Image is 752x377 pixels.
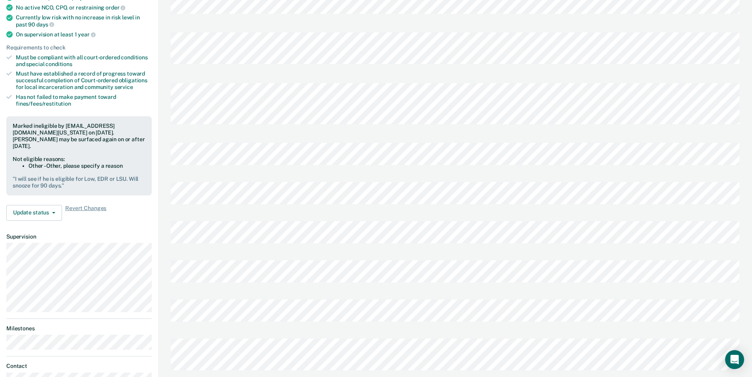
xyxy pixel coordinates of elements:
span: days [36,21,54,28]
span: year [78,31,95,38]
dt: Supervision [6,233,152,240]
span: service [115,84,133,90]
span: order [106,4,125,11]
div: No active NCO, CPO, or restraining [16,4,152,11]
li: Other - Other, please specify a reason [28,163,145,169]
div: Must be compliant with all court-ordered conditions and special conditions [16,54,152,68]
pre: " I will see if he is eligible for Low, EDR or LSU. Will snooze for 90 days. " [13,176,145,189]
dt: Milestones [6,325,152,332]
span: Revert Changes [65,205,106,221]
span: fines/fees/restitution [16,100,71,107]
div: Must have established a record of progress toward successful completion of Court-ordered obligati... [16,70,152,90]
div: Marked ineligible by [EMAIL_ADDRESS][DOMAIN_NAME][US_STATE] on [DATE]. [PERSON_NAME] may be surfa... [13,123,145,149]
div: Open Intercom Messenger [725,350,744,369]
dt: Contact [6,363,152,369]
div: Requirements to check [6,44,152,51]
div: Has not failed to make payment toward [16,94,152,107]
div: On supervision at least 1 [16,31,152,38]
div: Not eligible reasons: [13,156,145,163]
div: Currently low risk with no increase in risk level in past 90 [16,14,152,28]
button: Update status [6,205,62,221]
